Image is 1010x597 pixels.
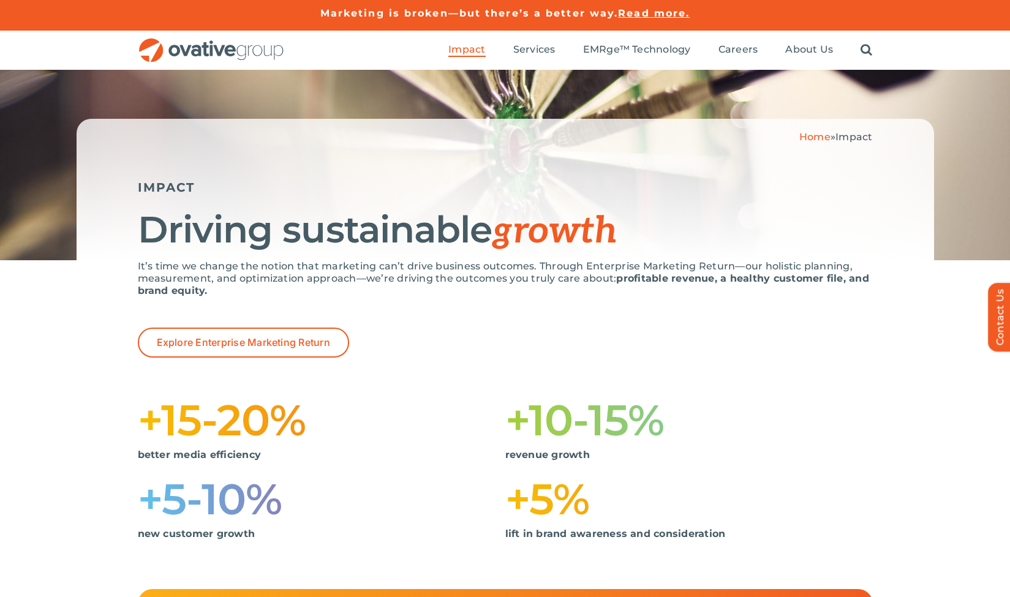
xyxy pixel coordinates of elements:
span: Explore Enterprise Marketing Return [157,337,330,348]
a: Read more. [618,7,690,19]
strong: profitable revenue, a healthy customer file, and brand equity. [138,272,869,296]
a: Home [799,131,831,143]
a: About Us [785,43,833,57]
strong: revenue growth [505,449,590,460]
a: Search [861,43,872,57]
span: Impact [835,131,872,143]
a: Marketing is broken—but there’s a better way. [320,7,619,19]
h1: +5% [505,479,873,519]
h1: +5-10% [138,479,505,519]
span: Careers [718,43,758,56]
span: » [799,131,873,143]
a: Careers [718,43,758,57]
span: EMRge™ Technology [583,43,691,56]
a: Services [513,43,556,57]
a: Impact [448,43,485,57]
h5: IMPACT [138,180,873,195]
p: It’s time we change the notion that marketing can’t drive business outcomes. Through Enterprise M... [138,260,873,297]
strong: lift in brand awareness and consideration [505,528,726,539]
h1: +10-15% [505,400,873,440]
a: EMRge™ Technology [583,43,691,57]
a: OG_Full_horizontal_RGB [138,37,285,48]
h1: +15-20% [138,400,505,440]
strong: new customer growth [138,528,255,539]
strong: better media efficiency [138,449,262,460]
span: About Us [785,43,833,56]
nav: Menu [448,31,872,70]
a: Explore Enterprise Marketing Return [138,328,349,358]
h1: Driving sustainable [138,210,873,251]
span: growth [492,209,617,253]
span: Services [513,43,556,56]
span: Impact [448,43,485,56]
